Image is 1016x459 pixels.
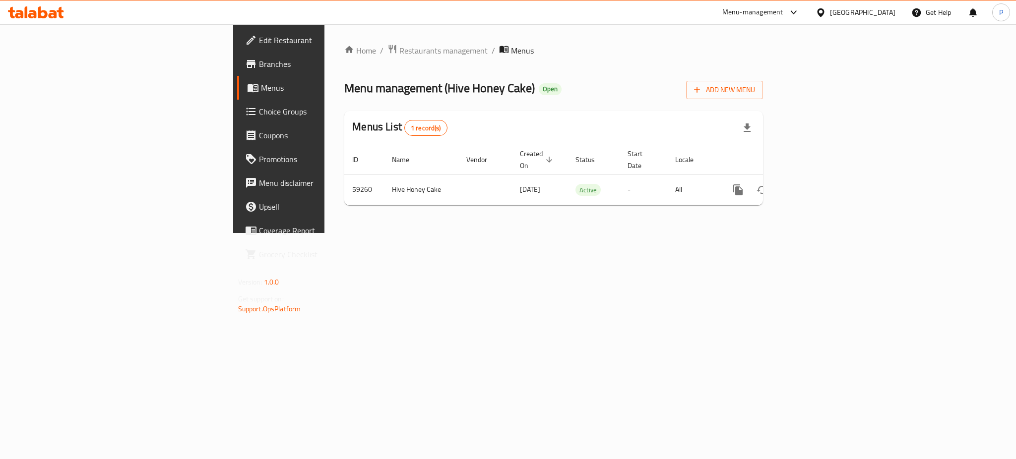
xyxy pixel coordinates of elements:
span: Version: [238,276,262,288]
span: Active [575,184,601,196]
a: Menu disclaimer [237,171,403,195]
a: Edit Restaurant [237,28,403,52]
span: Coverage Report [259,225,395,236]
a: Choice Groups [237,100,403,123]
span: Menus [511,45,534,57]
table: enhanced table [344,145,829,205]
div: Menu-management [722,6,783,18]
span: Add New Menu [694,84,755,96]
span: Menu disclaimer [259,177,395,189]
span: Created On [520,148,556,172]
span: Restaurants management [399,45,488,57]
a: Coupons [237,123,403,147]
span: Grocery Checklist [259,248,395,260]
span: Status [575,154,608,166]
span: Get support on: [238,292,284,305]
span: P [999,7,1003,18]
span: Promotions [259,153,395,165]
span: Coupons [259,129,395,141]
td: All [667,174,718,205]
a: Branches [237,52,403,76]
td: - [620,174,667,205]
a: Grocery Checklist [237,242,403,266]
a: Menus [237,76,403,100]
a: Promotions [237,147,403,171]
span: Upsell [259,201,395,213]
div: Export file [735,116,759,140]
span: Branches [259,58,395,70]
span: ID [352,154,371,166]
button: more [726,178,750,202]
span: Choice Groups [259,106,395,117]
th: Actions [718,145,829,175]
button: Add New Menu [686,81,763,99]
td: Hive Honey Cake [384,174,458,205]
nav: breadcrumb [344,44,763,57]
span: Vendor [466,154,500,166]
a: Upsell [237,195,403,219]
li: / [492,45,495,57]
span: Edit Restaurant [259,34,395,46]
a: Support.OpsPlatform [238,302,301,315]
span: Menus [261,82,395,94]
button: Change Status [750,178,774,202]
span: [DATE] [520,183,540,196]
div: [GEOGRAPHIC_DATA] [830,7,895,18]
span: Locale [675,154,706,166]
a: Coverage Report [237,219,403,242]
span: Menu management ( Hive Honey Cake ) [344,77,535,99]
span: 1.0.0 [264,276,279,288]
span: Start Date [628,148,655,172]
div: Open [539,83,562,95]
a: Restaurants management [387,44,488,57]
span: Name [392,154,422,166]
h2: Menus List [352,119,447,136]
span: 1 record(s) [405,123,447,133]
span: Open [539,85,562,93]
div: Total records count [404,120,447,136]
